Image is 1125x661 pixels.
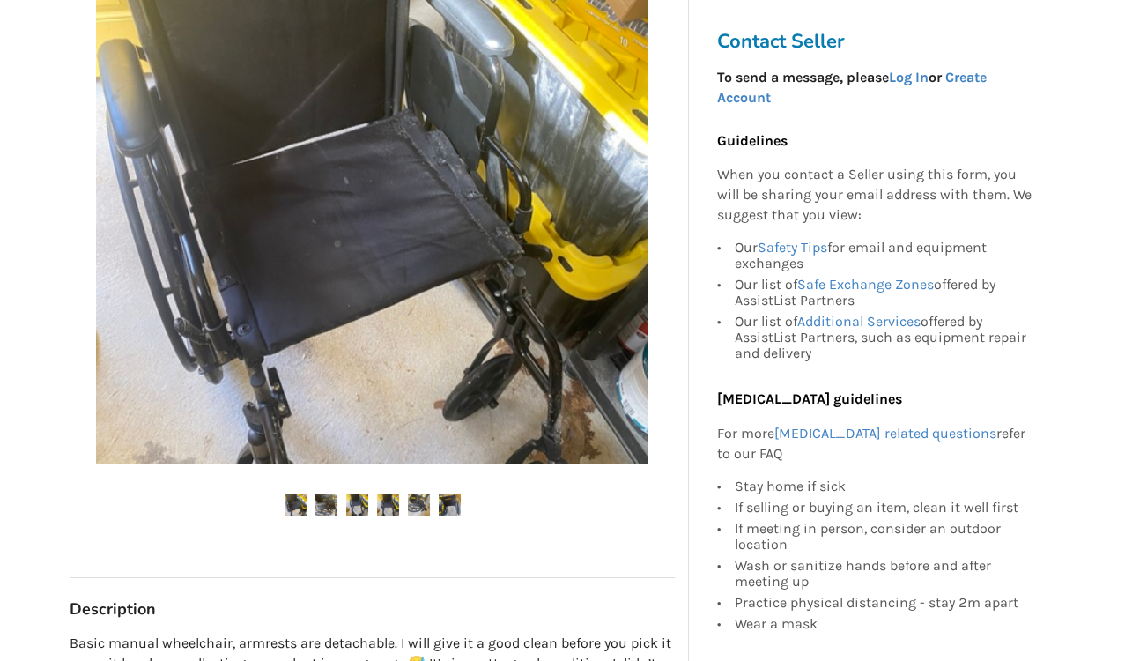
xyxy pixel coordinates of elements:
[735,555,1032,592] div: Wash or sanitize hands before and after meeting up
[346,494,368,516] img: manual folding wheelchair -wheelchair-mobility-vancouver-assistlist-listing
[735,479,1032,497] div: Stay home if sick
[70,599,675,620] h3: Description
[774,425,996,442] a: [MEDICAL_DATA] related questions
[758,239,827,256] a: Safety Tips
[717,166,1032,227] p: When you contact a Seller using this form, you will be sharing your email address with them. We s...
[717,424,1032,464] p: For more refer to our FAQ
[315,494,337,516] img: manual folding wheelchair -wheelchair-mobility-vancouver-assistlist-listing
[408,494,430,516] img: manual folding wheelchair -wheelchair-mobility-vancouver-assistlist-listing
[797,313,921,330] a: Additional Services
[735,497,1032,518] div: If selling or buying an item, clean it well first
[735,613,1032,632] div: Wear a mask
[735,240,1032,274] div: Our for email and equipment exchanges
[889,69,929,85] a: Log In
[717,29,1041,54] h3: Contact Seller
[797,276,934,293] a: Safe Exchange Zones
[717,132,788,149] b: Guidelines
[439,494,461,516] img: manual folding wheelchair -wheelchair-mobility-vancouver-assistlist-listing
[717,390,902,407] b: [MEDICAL_DATA] guidelines
[735,311,1032,361] div: Our list of offered by AssistList Partners, such as equipment repair and delivery
[735,592,1032,613] div: Practice physical distancing - stay 2m apart
[377,494,399,516] img: manual folding wheelchair -wheelchair-mobility-vancouver-assistlist-listing
[717,69,987,106] strong: To send a message, please or
[285,494,307,516] img: manual folding wheelchair -wheelchair-mobility-vancouver-assistlist-listing
[735,518,1032,555] div: If meeting in person, consider an outdoor location
[735,274,1032,311] div: Our list of offered by AssistList Partners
